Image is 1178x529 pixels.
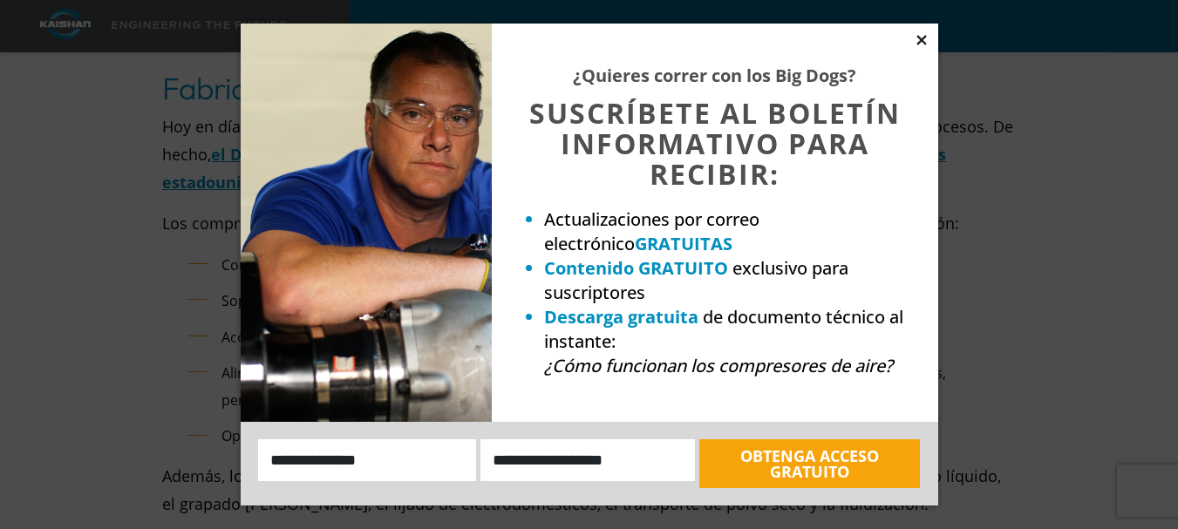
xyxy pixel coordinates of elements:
input: Nombre: [258,439,477,481]
font: Contenido GRATUITO [544,256,728,280]
font: SUSCRÍBETE AL BOLETÍN INFORMATIVO PARA RECIBIR: [529,94,901,193]
button: Cerca [914,32,929,48]
font: ¿Cómo funcionan los compresores de aire? [544,354,893,377]
font: ¿Quieres correr con los Big Dogs? [573,64,856,87]
input: Correo electrónico [480,439,695,481]
font: Descarga gratuita [544,305,698,329]
font: OBTENGA ACCESO GRATUITO [740,445,879,482]
font: exclusivo para suscriptores [544,256,848,304]
font: de documento técnico al instante: [544,305,903,353]
button: OBTENGA ACCESO GRATUITO [699,439,920,488]
font: Actualizaciones por correo electrónico [544,207,759,255]
font: GRATUITAS [635,232,732,255]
